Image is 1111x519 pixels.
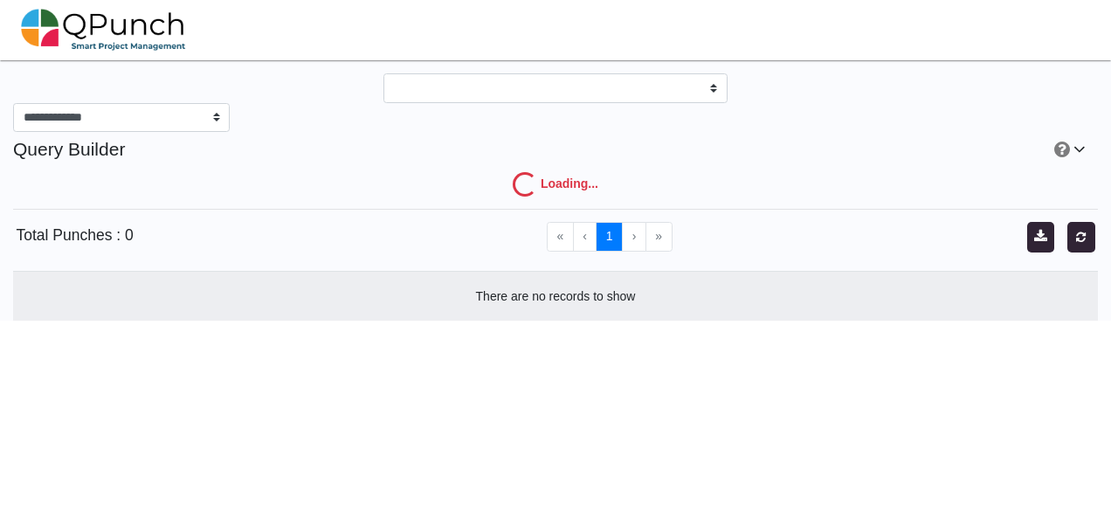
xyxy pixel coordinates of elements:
a: Help [1052,139,1073,159]
div: There are no records to show [23,287,1089,306]
button: Go to page 1 [596,222,623,252]
img: qpunch-sp.fa6292f.png [21,3,186,56]
ul: Pagination [232,222,988,252]
strong: Loading... [541,176,598,190]
h5: Total Punches : 0 [17,226,232,245]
